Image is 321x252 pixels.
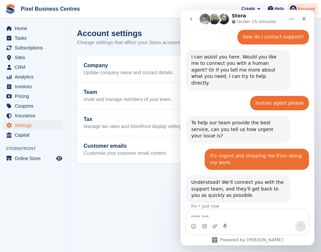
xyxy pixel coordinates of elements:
[77,39,181,46] p: Change settings that affect your Stora account.
[15,53,55,62] span: Sites
[3,24,63,33] a: menu
[15,101,55,111] span: Coupons
[55,154,63,162] a: Preview store
[3,121,63,130] a: menu
[15,24,55,33] span: Home
[181,10,314,245] iframe: Intercom live chat
[3,82,63,91] a: menu
[275,5,284,12] span: Help
[84,97,172,103] p: Invite and manage members of your team.
[3,101,63,111] a: menu
[77,83,311,109] a: Team Invite and manage members of your team. Edit
[84,116,185,122] h2: Tax
[84,89,172,95] h2: Team
[15,72,55,82] span: Analytics
[84,70,174,76] p: Update company name and contact details.
[15,121,55,130] span: Settings
[5,4,15,14] img: stora-icon-8386f47178a22dfd0bd8f6a31ec36ba5ce8667c1dd55bd0f319d3a0aa187defe.svg
[3,62,63,72] a: menu
[77,29,142,38] h1: Account settings
[77,136,311,163] a: Customer emails Customise your customer email content. View
[15,43,55,52] span: Subscriptions
[15,130,55,140] span: Capital
[15,33,55,43] span: Tasks
[3,92,63,101] a: menu
[84,143,167,149] h2: Customer emails
[3,43,63,52] a: menu
[3,33,63,43] a: menu
[290,5,297,12] img: Ed Simpson
[3,111,63,120] a: menu
[15,82,55,91] span: Invoices
[77,110,311,136] a: Tax Manage tax rates and Storefront display settings. Edit
[84,124,185,130] p: Manage tax rates and Storefront display settings.
[3,154,63,163] a: menu
[3,72,63,82] a: menu
[77,56,311,83] a: Company Update company name and contact details. Edit
[15,92,55,101] span: Pricing
[3,130,63,140] a: menu
[15,62,55,72] span: CRM
[15,111,55,120] span: Insurance
[3,53,63,62] a: menu
[84,150,167,156] p: Customise your customer email content.
[15,154,55,163] span: Online Store
[84,62,174,69] h2: Company
[18,3,83,14] a: Pixel Business Centres
[6,145,67,152] span: Storefront
[241,5,255,12] span: Create
[298,6,315,12] span: Account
